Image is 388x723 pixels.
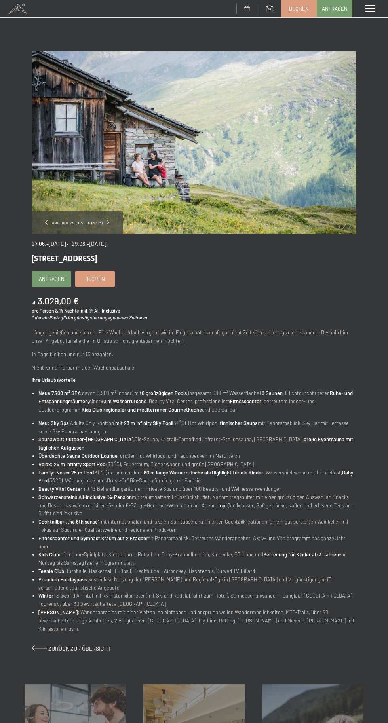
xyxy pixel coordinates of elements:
li: mit Indoor-Spielplatz, Kletterturm, Rutschen, Baby-Krabbelbereich, Kinoecke, Bällebad und von Mon... [38,550,356,567]
a: Buchen [281,0,316,17]
strong: Ihre Urlaubsvorteile [32,377,76,383]
em: * der ab-Preis gilt im günstigsten angegebenen Zeitraum [32,315,147,320]
li: : Wanderparadies mit einer Vielzahl an einfachen und anspruchsvollen Wandermöglichkeiten, MTB-Tra... [38,608,356,633]
li: mit traumhaftem Frühstücksbuffet, Nachmittagsbuffet mit einer großzügigen Auswahl an Snacks und D... [38,493,356,518]
strong: 6 großzügigen Pools [142,390,187,396]
li: , großer Hot Whirlpool und Tauchbecken im Naturteich [38,452,356,460]
strong: Premium Holidaypass: [38,576,89,583]
img: Bleibe 14, zahle 13 [32,51,356,234]
li: (Adults Only Rooftop) (31 °C), Hot Whirlpool, mit Panoramablick, Sky Bar mit Terrasse sowie Sky P... [38,419,356,436]
strong: Überdachte Sauna Outdoor Lounge [38,453,118,459]
strong: Neue 7.700 m² SPA [38,390,81,396]
li: mit internationalen und lokalen Spirituosen, raffinierten Cocktailkreationen, einem gut sortierte... [38,518,356,534]
span: Buchen [289,5,309,12]
li: kostenlose Nutzung der [PERSON_NAME] und Regionalzüge in [GEOGRAPHIC_DATA] und Vergünstigungen fü... [38,575,356,592]
strong: Winter [38,592,53,599]
strong: Saunawelt: Outdoor-[GEOGRAPHIC_DATA], [38,436,135,442]
li: Turnhalle (Basketball, Fußball), Tischfußball, Airhockey, Tischtennis, Curved TV, Billard [38,567,356,575]
strong: Schwarzensteins All-Inclusive-¾-Pension [38,494,132,500]
li: : Skiworld Ahrntal mit 73 Pistenkilometer (mit Ski und Rodelabfahrt zum Hotel), Schneeschuhwander... [38,592,356,608]
strong: Relax: 25 m Infinity Sport Pool [38,461,107,467]
a: Anfragen [32,271,71,287]
strong: 8 Saunen [262,390,283,396]
strong: Cocktailbar „the 6th sense“ [38,518,99,525]
li: mit Panoramablick. Betreutes Wanderangebot, Aktiv- und Vitalprogramm das ganze Jahr über [38,534,356,551]
li: (davon 5.500 m² indoor) mit (insgesamt 680 m² Wasserfläche), , 8 lichtdurchfluteten einer , Beaut... [38,389,356,414]
a: Buchen [76,271,114,287]
p: 14 Tage bleiben und nur 13 bezahlen. [32,350,356,359]
strong: Neu: Sky Spa [38,420,69,426]
p: Nicht kombinierbar mit der Wochenpauschale [32,364,356,372]
strong: Top: [217,502,227,509]
strong: Teenie Club: [38,568,66,574]
strong: mit 23 m Infinity Sky Pool [115,420,172,426]
strong: Kids Club [82,406,102,413]
span: ab [32,300,37,305]
strong: Betreuung für Kinder ab 3 Jahren [263,551,339,558]
li: mit 13 Behandlungsräumen, Private Spa und über 100 Beauty- und Wellnessanwendungen [38,485,356,493]
strong: finnischer Sauna [220,420,258,426]
span: Angebot wechseln (6 / 15) [48,220,107,226]
strong: 60 m lange Wasserrutsche als Highlight für die Kinder [144,469,263,476]
span: 14 Nächte [59,308,79,313]
p: Länger genießen und sparen. Eine Woche Urlaub vergeht wie im Flug, da hat man oft gar nicht Zeit ... [32,328,356,345]
li: (31 °C) in- und outdoor, , Wasserspielewand mit Lichteffekt, (33 °C), Wärmegrotte und „Dress-On“ ... [38,469,356,485]
strong: Fitnesscenter und Gymnastikraum auf 2 Etagen [38,535,146,541]
strong: Beauty Vital Center [38,486,82,492]
strong: 60 m Wasserrutsche [101,398,146,404]
span: Buchen [85,275,105,283]
a: Zurück zur Übersicht [32,645,111,652]
strong: Kids Club [38,551,59,558]
span: Anfragen [322,5,348,12]
li: (30 °C), Feuerraum, Bienenwaben und große [GEOGRAPHIC_DATA] [38,460,356,469]
strong: Family: Neuer 25 m Pool [38,469,93,476]
strong: Fitnesscenter [230,398,261,404]
b: 3.029,00 € [38,295,79,306]
span: • 29.08.–[DATE] [67,240,106,247]
span: inkl. ¾ All-Inclusive [80,308,120,313]
li: Bio-Sauna, Kristall-Dampfbad, Infrarot-Stollensauna, [GEOGRAPHIC_DATA], [38,435,356,452]
span: pro Person & [32,308,58,313]
strong: [PERSON_NAME] [38,609,78,615]
span: Anfragen [39,275,65,283]
span: Zurück zur Übersicht [48,645,111,652]
strong: regionaler und mediterraner Gourmetküche [103,406,202,413]
a: Anfragen [317,0,352,17]
span: [STREET_ADDRESS] [32,254,97,263]
span: 27.06.–[DATE] [32,240,66,247]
